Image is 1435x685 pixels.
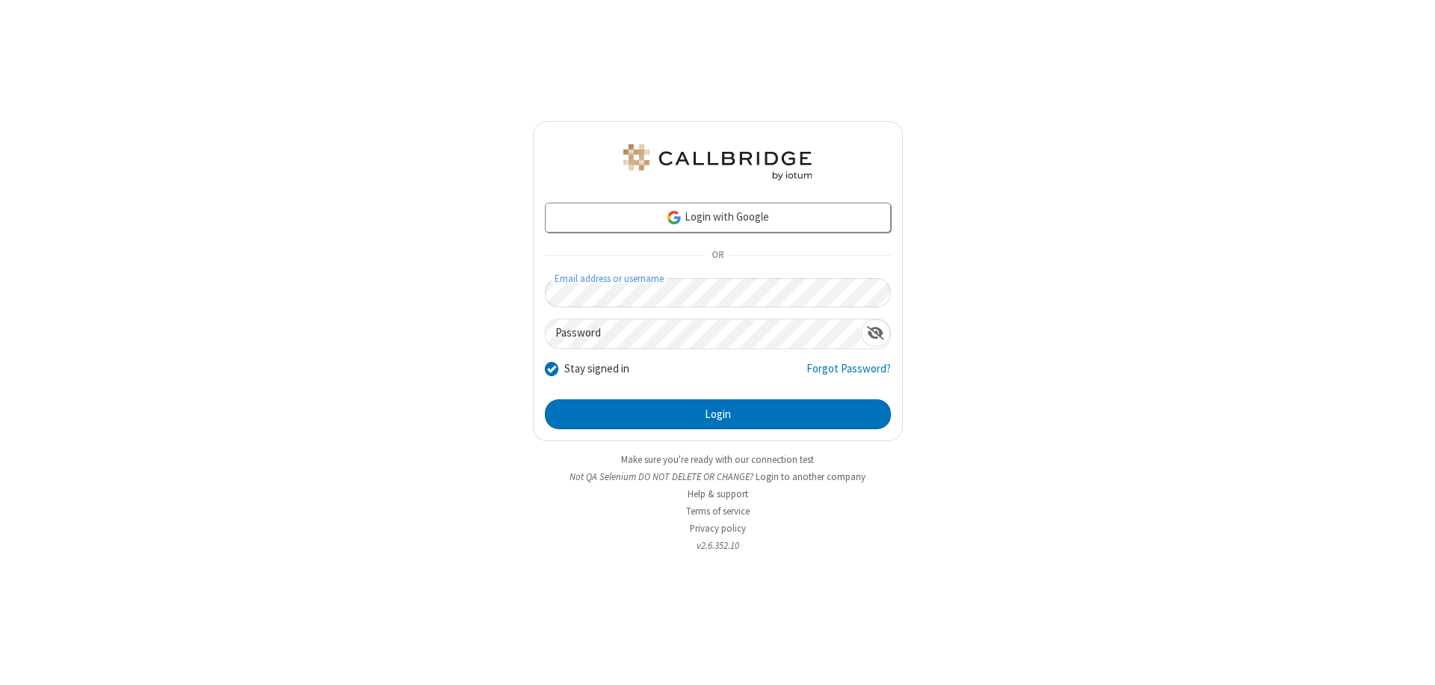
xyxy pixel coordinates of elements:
a: Forgot Password? [806,360,891,389]
a: Help & support [688,488,748,500]
span: OR [706,245,729,266]
label: Stay signed in [564,360,629,378]
a: Privacy policy [690,522,746,535]
a: Login with Google [545,203,891,233]
button: Login to another company [756,470,865,484]
button: Login [545,399,891,429]
img: QA Selenium DO NOT DELETE OR CHANGE [620,144,815,180]
input: Password [546,319,861,348]
img: google-icon.png [666,209,682,226]
li: v2.6.352.10 [533,538,903,553]
div: Show password [861,319,890,347]
a: Make sure you're ready with our connection test [621,453,814,466]
a: Terms of service [686,505,750,517]
input: Email address or username [545,278,891,307]
li: Not QA Selenium DO NOT DELETE OR CHANGE? [533,470,903,484]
